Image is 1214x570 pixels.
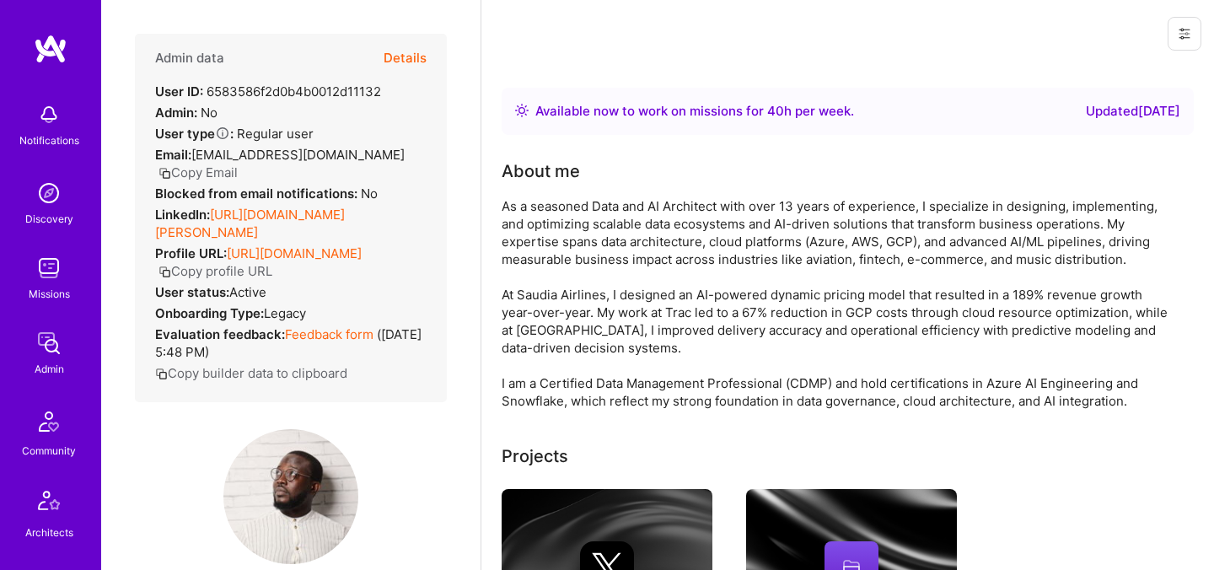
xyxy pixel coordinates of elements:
[158,167,171,180] i: icon Copy
[155,186,361,202] strong: Blocked from email notifications:
[155,364,347,382] button: Copy builder data to clipboard
[191,147,405,163] span: [EMAIL_ADDRESS][DOMAIN_NAME]
[29,483,69,524] img: Architects
[158,164,238,181] button: Copy Email
[155,284,229,300] strong: User status:
[155,245,227,261] strong: Profile URL:
[227,245,362,261] a: [URL][DOMAIN_NAME]
[535,101,854,121] div: Available now to work on missions for h per week .
[155,207,210,223] strong: LinkedIn:
[29,401,69,442] img: Community
[158,266,171,278] i: icon Copy
[158,262,272,280] button: Copy profile URL
[502,159,580,184] div: About me
[155,147,191,163] strong: Email:
[155,368,168,380] i: icon Copy
[264,305,306,321] span: legacy
[155,83,381,100] div: 6583586f2d0b4b0012d11132
[34,34,67,64] img: logo
[223,429,358,564] img: User Avatar
[215,126,230,141] i: Help
[384,34,427,83] button: Details
[155,326,285,342] strong: Evaluation feedback:
[229,284,266,300] span: Active
[155,126,234,142] strong: User type :
[19,132,79,149] div: Notifications
[767,103,784,119] span: 40
[155,305,264,321] strong: Onboarding Type:
[1086,101,1180,121] div: Updated [DATE]
[32,251,66,285] img: teamwork
[155,51,224,66] h4: Admin data
[25,524,73,541] div: Architects
[515,104,529,117] img: Availability
[35,360,64,378] div: Admin
[502,197,1176,410] div: As a seasoned Data and AI Architect with over 13 years of experience, I specialize in designing, ...
[155,125,314,142] div: Regular user
[155,185,378,202] div: No
[32,98,66,132] img: bell
[155,105,197,121] strong: Admin:
[155,83,203,99] strong: User ID:
[22,442,76,460] div: Community
[29,285,70,303] div: Missions
[155,104,218,121] div: No
[155,207,345,240] a: [URL][DOMAIN_NAME][PERSON_NAME]
[25,210,73,228] div: Discovery
[32,326,66,360] img: admin teamwork
[502,444,568,469] div: Projects
[32,176,66,210] img: discovery
[285,326,373,342] a: Feedback form
[155,325,427,361] div: ( [DATE] 5:48 PM )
